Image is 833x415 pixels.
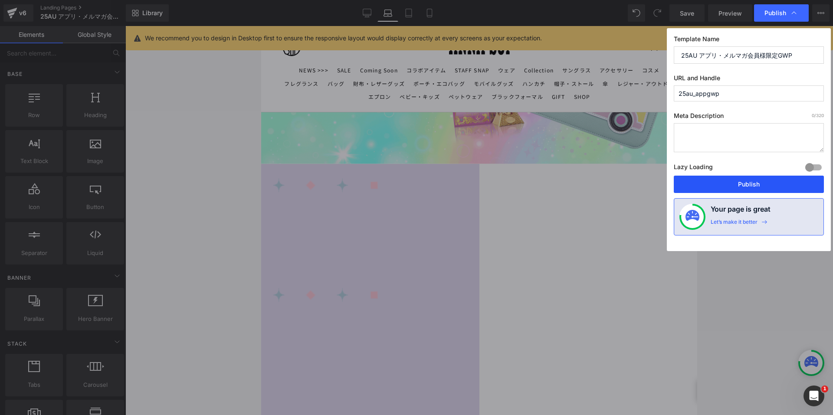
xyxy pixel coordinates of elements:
summary: ブラックフォーマル [230,66,282,75]
summary: 帽子・ストール [293,53,333,62]
div: Let’s make it better [711,219,758,230]
a: GIFT [291,66,304,75]
summary: ハンカチ [261,53,284,62]
summary: Collection [263,40,292,49]
summary: ポーチ・エコバッグ [152,53,204,62]
summary: 財布・レザーグッズ [92,53,144,62]
summary: サングラス [301,40,330,49]
a: STAFF SNAP [193,40,228,49]
a: Coming Soon [99,40,137,49]
summary: SALE [76,40,90,49]
label: URL and Handle [674,74,824,85]
a: SHOP [313,66,329,75]
a: NEWS >>> [38,40,67,49]
label: Template Name [674,35,824,46]
summary: 傘 [341,53,347,62]
summary: ペットウェア [187,66,222,75]
a: フレグランス [23,53,57,62]
nav: プライマリナビゲーション [21,40,415,75]
summary: レジャー・アウトドア [356,53,413,62]
summary: エプロン [107,66,130,75]
label: Meta Description [674,112,824,123]
button: Publish [674,176,824,193]
nav: セカンダリナビゲーション [352,15,415,25]
img: onboarding-status.svg [685,210,699,224]
span: 0 [812,113,814,118]
img: ANNA SUI NYC [21,11,40,30]
label: Lazy Loading [674,161,713,176]
summary: アクセサリー [338,40,372,49]
iframe: Intercom live chat [803,386,824,406]
span: Publish [764,9,786,17]
summary: ベビー・キッズ [138,66,178,75]
summary: バッグ [66,53,84,62]
summary: ウェア [237,40,254,49]
span: 1 [821,386,828,392]
span: /320 [812,113,824,118]
summary: モバイルグッズ [213,53,253,62]
h4: Your page is great [711,204,771,219]
summary: コラボアイテム [145,40,185,49]
summary: コスメ [381,40,398,49]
